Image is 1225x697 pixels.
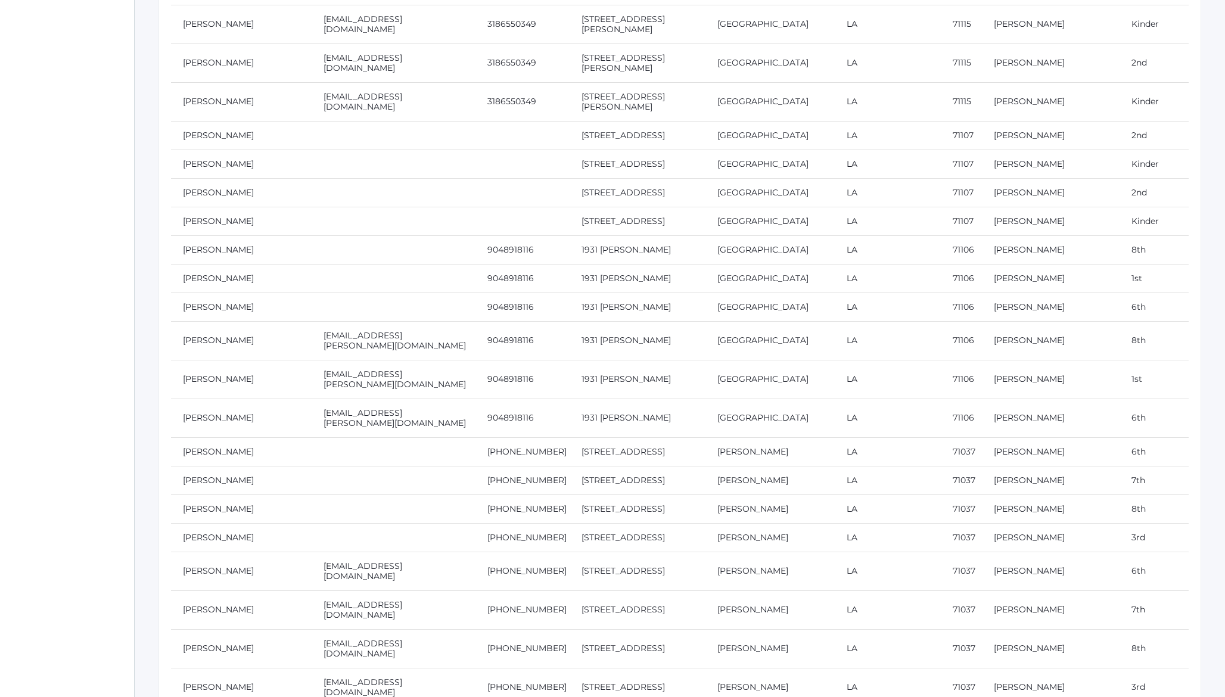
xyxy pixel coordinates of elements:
td: 71037 [941,552,982,590]
a: [PERSON_NAME] [183,565,254,576]
td: 9048918116 [475,399,570,437]
a: [PERSON_NAME] [183,216,254,226]
td: 71106 [941,321,982,360]
td: 1931 [PERSON_NAME] [570,235,705,264]
td: LA [835,437,941,466]
td: LA [835,82,941,121]
td: [EMAIL_ADDRESS][PERSON_NAME][DOMAIN_NAME] [312,360,476,399]
td: LA [835,399,941,437]
a: [PERSON_NAME] [994,374,1065,384]
td: 8th [1120,321,1189,360]
a: [PERSON_NAME] [994,96,1065,107]
a: [PERSON_NAME] [183,412,254,423]
td: LA [835,494,941,523]
td: 71106 [941,399,982,437]
td: 71107 [941,207,982,235]
td: 9048918116 [475,293,570,321]
td: [GEOGRAPHIC_DATA] [705,150,835,178]
td: 71107 [941,178,982,207]
td: [PERSON_NAME] [705,629,835,668]
td: Kinder [1120,82,1189,121]
td: LA [835,207,941,235]
td: LA [835,235,941,264]
a: [PERSON_NAME] [994,565,1065,576]
td: [STREET_ADDRESS] [570,178,705,207]
td: [PERSON_NAME] [705,494,835,523]
td: [GEOGRAPHIC_DATA] [705,121,835,150]
a: [PERSON_NAME] [994,446,1065,457]
td: LA [835,629,941,668]
td: 3186550349 [475,43,570,82]
td: 2nd [1120,121,1189,150]
td: LA [835,590,941,629]
a: [PERSON_NAME] [183,18,254,29]
a: [PERSON_NAME] [183,130,254,141]
td: 7th [1120,590,1189,629]
td: 71037 [941,494,982,523]
a: [PERSON_NAME] [994,216,1065,226]
td: [GEOGRAPHIC_DATA] [705,82,835,121]
td: 9048918116 [475,321,570,360]
a: [PERSON_NAME] [183,273,254,284]
td: [STREET_ADDRESS] [570,121,705,150]
td: [STREET_ADDRESS] [570,466,705,494]
td: LA [835,293,941,321]
a: [PERSON_NAME] [994,18,1065,29]
td: 71037 [941,523,982,552]
a: [PERSON_NAME] [183,475,254,486]
a: [PERSON_NAME] [183,96,254,107]
td: 71107 [941,150,982,178]
td: 9048918116 [475,235,570,264]
a: [PERSON_NAME] [994,503,1065,514]
td: 71106 [941,360,982,399]
td: 8th [1120,494,1189,523]
td: LA [835,264,941,293]
a: [PERSON_NAME] [994,335,1065,346]
td: 71106 [941,264,982,293]
td: 3186550349 [475,82,570,121]
td: 71037 [941,590,982,629]
td: Kinder [1120,5,1189,43]
td: 6th [1120,293,1189,321]
td: [GEOGRAPHIC_DATA] [705,235,835,264]
a: [PERSON_NAME] [183,57,254,68]
td: [PERSON_NAME] [705,466,835,494]
td: [GEOGRAPHIC_DATA] [705,264,835,293]
td: [PHONE_NUMBER] [475,523,570,552]
td: [STREET_ADDRESS][PERSON_NAME] [570,43,705,82]
td: [STREET_ADDRESS] [570,150,705,178]
a: [PERSON_NAME] [994,57,1065,68]
td: [GEOGRAPHIC_DATA] [705,43,835,82]
td: LA [835,523,941,552]
td: [GEOGRAPHIC_DATA] [705,207,835,235]
a: [PERSON_NAME] [994,682,1065,692]
td: 3rd [1120,523,1189,552]
td: 1st [1120,264,1189,293]
td: [STREET_ADDRESS] [570,523,705,552]
a: [PERSON_NAME] [183,301,254,312]
td: [GEOGRAPHIC_DATA] [705,321,835,360]
td: 1931 [PERSON_NAME] [570,264,705,293]
a: [PERSON_NAME] [994,643,1065,654]
td: 2nd [1120,43,1189,82]
a: [PERSON_NAME] [994,130,1065,141]
td: LA [835,121,941,150]
td: 8th [1120,629,1189,668]
td: [EMAIL_ADDRESS][DOMAIN_NAME] [312,82,476,121]
td: 9048918116 [475,360,570,399]
td: 1st [1120,360,1189,399]
a: [PERSON_NAME] [183,682,254,692]
td: [STREET_ADDRESS] [570,590,705,629]
td: 6th [1120,552,1189,590]
td: [EMAIL_ADDRESS][DOMAIN_NAME] [312,590,476,629]
td: [STREET_ADDRESS] [570,629,705,668]
td: 71037 [941,437,982,466]
td: LA [835,150,941,178]
td: 6th [1120,437,1189,466]
td: LA [835,466,941,494]
td: 6th [1120,399,1189,437]
td: [GEOGRAPHIC_DATA] [705,178,835,207]
a: [PERSON_NAME] [183,187,254,198]
td: [STREET_ADDRESS] [570,494,705,523]
td: 71037 [941,466,982,494]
